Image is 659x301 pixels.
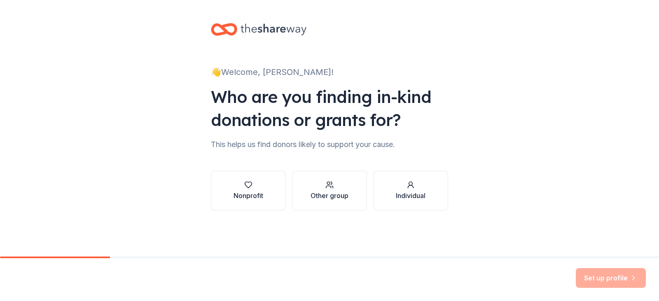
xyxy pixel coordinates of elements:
[211,65,448,79] div: 👋 Welcome, [PERSON_NAME]!
[211,171,285,210] button: Nonprofit
[234,191,263,201] div: Nonprofit
[396,191,425,201] div: Individual
[211,85,448,131] div: Who are you finding in-kind donations or grants for?
[211,138,448,151] div: This helps us find donors likely to support your cause.
[292,171,367,210] button: Other group
[374,171,448,210] button: Individual
[311,191,348,201] div: Other group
